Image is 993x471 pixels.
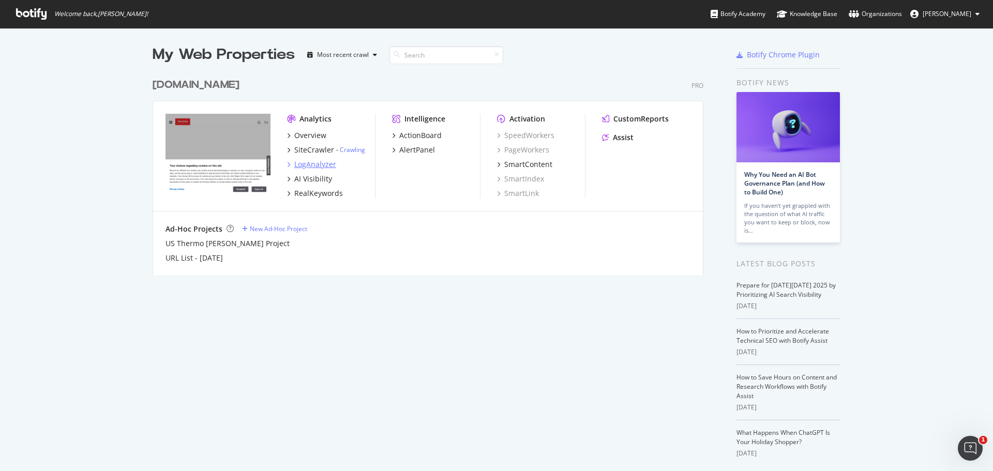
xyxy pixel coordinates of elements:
[165,224,222,234] div: Ad-Hoc Projects
[287,145,365,155] a: SiteCrawler- Crawling
[736,327,829,345] a: How to Prioritize and Accelerate Technical SEO with Botify Assist
[165,114,270,197] img: thermofisher.com
[303,47,381,63] button: Most recent crawl
[602,114,669,124] a: CustomReports
[287,174,332,184] a: AI Visibility
[736,77,840,88] div: Botify news
[389,46,503,64] input: Search
[497,174,544,184] a: SmartIndex
[294,188,343,199] div: RealKeywords
[153,78,244,93] a: [DOMAIN_NAME]
[317,52,369,58] div: Most recent crawl
[294,159,336,170] div: LogAnalyzer
[497,145,549,155] a: PageWorkers
[613,114,669,124] div: CustomReports
[736,50,820,60] a: Botify Chrome Plugin
[736,428,830,446] a: What Happens When ChatGPT Is Your Holiday Shopper?
[849,9,902,19] div: Organizations
[504,159,552,170] div: SmartContent
[153,78,239,93] div: [DOMAIN_NAME]
[392,130,442,141] a: ActionBoard
[336,145,365,154] div: -
[923,9,971,18] span: Genna Carbone
[736,347,840,357] div: [DATE]
[294,145,334,155] div: SiteCrawler
[404,114,445,124] div: Intelligence
[250,224,307,233] div: New Ad-Hoc Project
[54,10,148,18] span: Welcome back, [PERSON_NAME] !
[691,81,703,90] div: Pro
[509,114,545,124] div: Activation
[979,436,987,444] span: 1
[399,145,435,155] div: AlertPanel
[736,373,837,400] a: How to Save Hours on Content and Research Workflows with Botify Assist
[287,188,343,199] a: RealKeywords
[165,238,290,249] a: US Thermo [PERSON_NAME] Project
[744,202,832,235] div: If you haven’t yet grappled with the question of what AI traffic you want to keep or block, now is…
[153,65,712,275] div: grid
[711,9,765,19] div: Botify Academy
[287,159,336,170] a: LogAnalyzer
[747,50,820,60] div: Botify Chrome Plugin
[736,258,840,269] div: Latest Blog Posts
[294,174,332,184] div: AI Visibility
[958,436,983,461] iframe: Intercom live chat
[497,159,552,170] a: SmartContent
[602,132,634,143] a: Assist
[242,224,307,233] a: New Ad-Hoc Project
[294,130,326,141] div: Overview
[736,281,836,299] a: Prepare for [DATE][DATE] 2025 by Prioritizing AI Search Visibility
[777,9,837,19] div: Knowledge Base
[744,170,825,196] a: Why You Need an AI Bot Governance Plan (and How to Build One)
[340,145,365,154] a: Crawling
[613,132,634,143] div: Assist
[497,130,554,141] a: SpeedWorkers
[736,403,840,412] div: [DATE]
[736,449,840,458] div: [DATE]
[736,301,840,311] div: [DATE]
[287,130,326,141] a: Overview
[399,130,442,141] div: ActionBoard
[736,92,840,162] img: Why You Need an AI Bot Governance Plan (and How to Build One)
[497,188,539,199] a: SmartLink
[299,114,332,124] div: Analytics
[902,6,988,22] button: [PERSON_NAME]
[153,44,295,65] div: My Web Properties
[392,145,435,155] a: AlertPanel
[165,253,223,263] a: URL List - [DATE]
